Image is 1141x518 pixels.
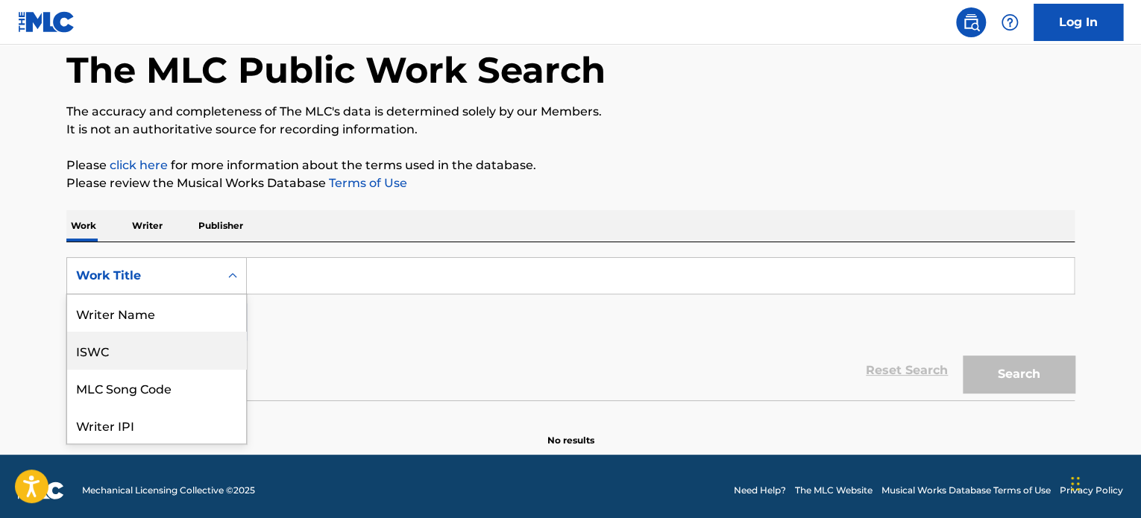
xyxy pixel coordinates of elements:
[194,210,248,241] p: Publisher
[1066,446,1141,518] iframe: Chat Widget
[66,48,606,92] h1: The MLC Public Work Search
[66,157,1075,174] p: Please for more information about the terms used in the database.
[795,484,873,497] a: The MLC Website
[1060,484,1123,497] a: Privacy Policy
[66,121,1075,139] p: It is not an authoritative source for recording information.
[67,294,246,332] div: Writer Name
[547,416,594,447] p: No results
[66,257,1075,400] form: Search Form
[67,443,246,481] div: Publisher Name
[881,484,1051,497] a: Musical Works Database Terms of Use
[67,369,246,406] div: MLC Song Code
[67,332,246,369] div: ISWC
[734,484,786,497] a: Need Help?
[66,174,1075,192] p: Please review the Musical Works Database
[82,484,255,497] span: Mechanical Licensing Collective © 2025
[995,7,1025,37] div: Help
[326,176,407,190] a: Terms of Use
[66,210,101,241] p: Work
[1034,4,1123,41] a: Log In
[1071,461,1080,506] div: Drag
[66,103,1075,121] p: The accuracy and completeness of The MLC's data is determined solely by our Members.
[76,267,210,285] div: Work Title
[1001,13,1019,31] img: help
[18,11,75,33] img: MLC Logo
[67,406,246,443] div: Writer IPI
[956,7,986,37] a: Public Search
[128,210,167,241] p: Writer
[110,158,168,172] a: click here
[962,13,980,31] img: search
